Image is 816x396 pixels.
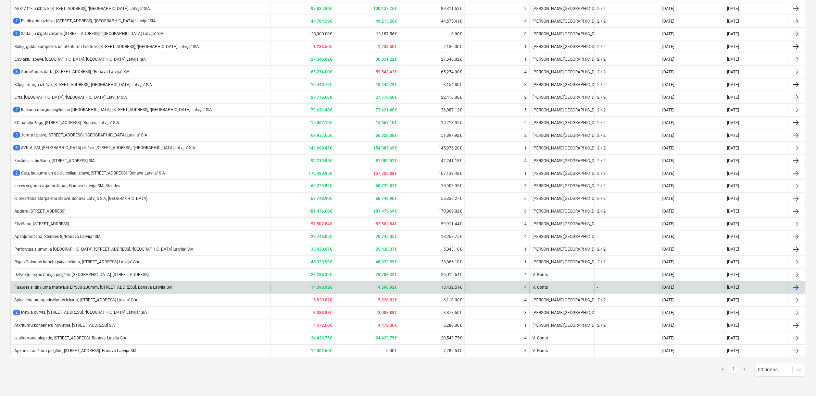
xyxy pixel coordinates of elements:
[378,44,397,49] b: 1,233.50€
[529,193,594,204] div: [PERSON_NAME][GEOGRAPHIC_DATA]
[313,298,332,303] b: 5,820.82€
[529,269,594,280] div: V. Gonts
[524,6,527,11] div: 2
[719,366,727,374] a: Previous page
[598,323,606,328] div: 2 / 2
[529,346,594,357] div: V. Gonts
[662,222,674,227] div: [DATE]
[598,6,606,11] div: 2 / 2
[376,184,397,189] b: 60,229.82€
[524,311,527,315] div: 3
[529,130,594,141] div: [PERSON_NAME][GEOGRAPHIC_DATA]
[598,32,599,36] div: -
[598,44,606,49] div: 2 / 2
[311,108,332,112] b: 73,621.48€
[376,108,397,112] b: 73,621.48€
[598,196,606,201] div: 2 / 2
[598,146,606,151] div: 2 / 2
[311,6,332,11] b: 93,834.86€
[311,133,332,138] b: 67,937.65€
[598,57,606,62] div: 2 / 2
[270,28,335,39] div: 23,000.00€
[13,310,20,315] span: 2
[529,231,594,242] div: [PERSON_NAME][GEOGRAPHIC_DATA]
[727,260,739,265] div: [DATE]
[311,95,332,100] b: 27,776.60€
[524,171,527,176] div: 1
[524,196,527,201] div: 6
[376,19,397,24] b: 49,213.56€
[529,28,594,39] div: [PERSON_NAME][GEOGRAPHIC_DATA]
[727,6,739,11] div: [DATE]
[400,308,465,319] div: 3,878.60€
[598,247,606,252] div: 2 / 2
[727,323,739,328] div: [DATE]
[376,196,397,201] b: 68,748.90€
[529,244,594,255] div: [PERSON_NAME][GEOGRAPHIC_DATA]
[529,181,594,192] div: [PERSON_NAME][GEOGRAPHIC_DATA]
[529,219,594,230] div: [PERSON_NAME][GEOGRAPHIC_DATA]
[313,323,332,328] b: 4,472.00€
[13,145,195,151] div: AVK-A, SM, [GEOGRAPHIC_DATA] izbūve, [STREET_ADDRESS], ''[GEOGRAPHIC_DATA] Latvija'' SIA
[598,133,606,138] div: 2 / 2
[400,219,465,230] div: 59,911.44€
[311,247,332,252] b: 35,430.07€
[524,184,527,189] div: 3
[400,143,465,154] div: 145,976.20€
[309,171,332,176] b: 170,423.95€
[727,19,739,24] div: [DATE]
[13,170,20,176] span: 2
[400,92,465,103] div: 22,416.00€
[529,143,594,154] div: [PERSON_NAME][GEOGRAPHIC_DATA]
[376,273,397,277] b: 28,288.32€
[13,132,20,138] span: 3
[524,260,527,265] div: 1
[13,273,149,278] div: Dzīvokļu ieejas durvju piegāde, [GEOGRAPHIC_DATA], [STREET_ADDRESS]
[662,247,674,252] div: [DATE]
[524,108,527,112] div: 5
[13,107,212,113] div: Balkonu margu piegāde un [GEOGRAPHIC_DATA], [STREET_ADDRESS], ''[GEOGRAPHIC_DATA] Latvija'' SIA
[598,349,599,353] div: -
[598,311,599,315] div: -
[727,57,739,62] div: [DATE]
[524,323,527,328] div: 1
[400,193,465,204] div: 56,336.27€
[311,57,332,62] b: 27,346.02€
[727,120,739,125] div: [DATE]
[13,120,119,125] div: 3D paneļu žogs, [STREET_ADDRESS], ''Bonava Latvija'' SIA
[400,3,465,14] div: 89,311.62€
[524,336,527,341] div: 4
[13,222,69,227] div: Flīzēšana, [STREET_ADDRESS]
[13,132,147,138] div: Jumta izbūve, [STREET_ADDRESS], ''[GEOGRAPHIC_DATA] Latvija'' SIA
[727,209,739,214] div: [DATE]
[727,133,739,138] div: [DATE]
[524,70,527,74] div: 4
[13,298,137,303] div: Spiediena paaugstināšanas iekārta, [STREET_ADDRESS] Latvija'' SIA
[598,260,606,265] div: 2 / 2
[524,209,527,214] div: 6
[311,196,332,201] b: 68,748.90€
[662,260,674,265] div: [DATE]
[727,108,739,112] div: [DATE]
[727,146,739,151] div: [DATE]
[524,32,527,36] div: 0
[598,209,606,214] div: 2 / 2
[13,247,194,252] div: Perforētas alumīnija [GEOGRAPHIC_DATA], [STREET_ADDRESS], ''[GEOGRAPHIC_DATA] Latvija'' SIA
[529,117,594,128] div: [PERSON_NAME][GEOGRAPHIC_DATA]
[529,16,594,27] div: [PERSON_NAME][GEOGRAPHIC_DATA]
[400,244,465,255] div: 5,043.10€
[529,79,594,90] div: [PERSON_NAME][GEOGRAPHIC_DATA]
[524,235,527,239] div: 4
[598,95,606,100] div: 2 / 2
[662,57,674,62] div: [DATE]
[598,285,599,290] div: -
[662,311,674,315] div: [DATE]
[376,260,397,265] b: 46,333.99€
[376,235,397,239] b: 20,745.05€
[374,171,397,176] b: 157,209.88€
[400,130,465,141] div: 51,897.92€
[662,32,674,36] div: [DATE]
[524,133,527,138] div: 2
[662,349,674,353] div: [DATE]
[376,70,397,74] b: 59,548.43€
